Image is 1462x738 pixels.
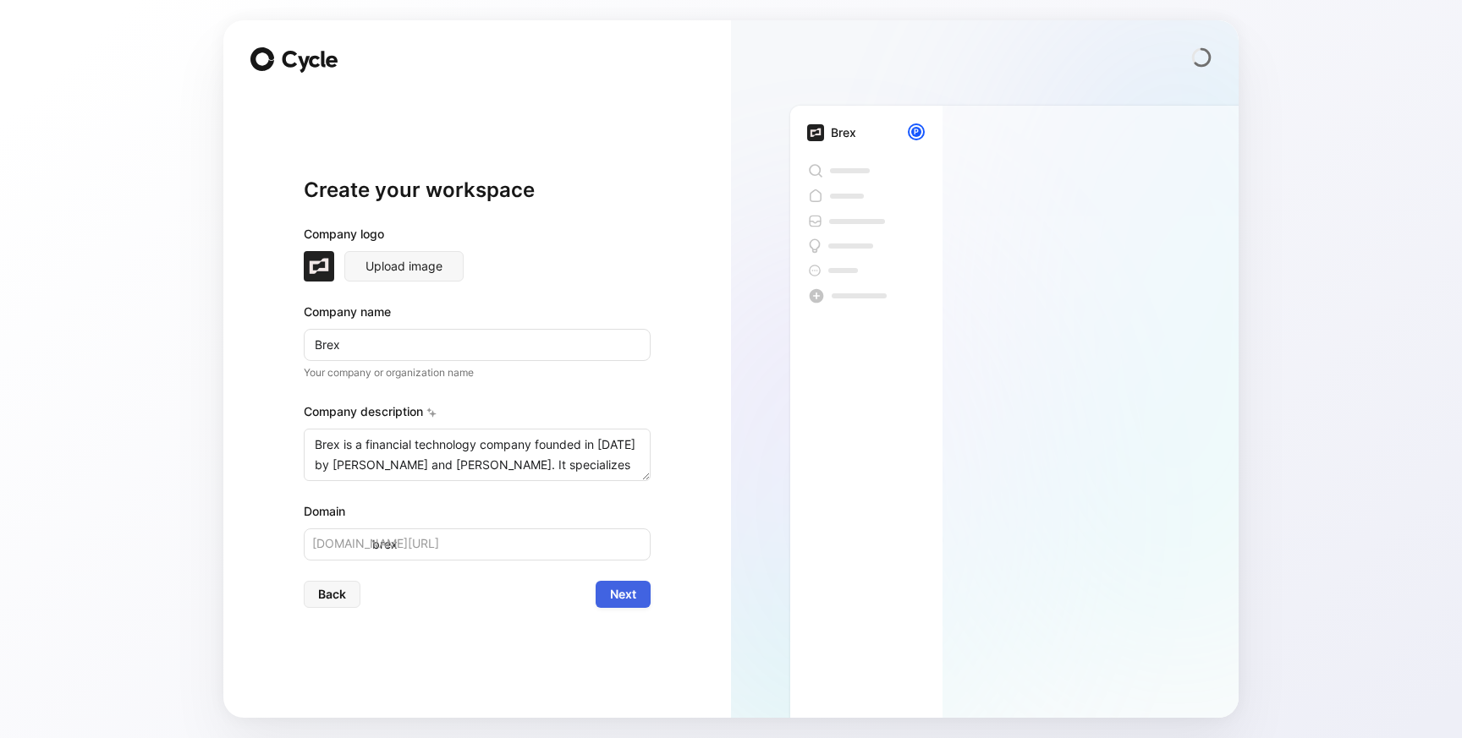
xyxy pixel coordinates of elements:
div: Domain [304,501,651,522]
div: P [910,125,923,139]
img: brex.com [807,124,824,141]
div: Brex [831,123,856,143]
span: Back [318,584,346,604]
div: Company logo [304,224,651,251]
img: brex.com [304,251,334,282]
span: Upload image [365,256,442,276]
span: [DOMAIN_NAME][URL] [312,533,439,554]
div: Company description [304,402,651,429]
button: Upload image [344,251,464,282]
button: Next [596,581,651,608]
input: Example [304,329,651,361]
div: Company name [304,302,651,322]
button: Back [304,581,360,608]
h1: Create your workspace [304,177,651,204]
p: Your company or organization name [304,364,651,381]
span: Next [610,584,636,604]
